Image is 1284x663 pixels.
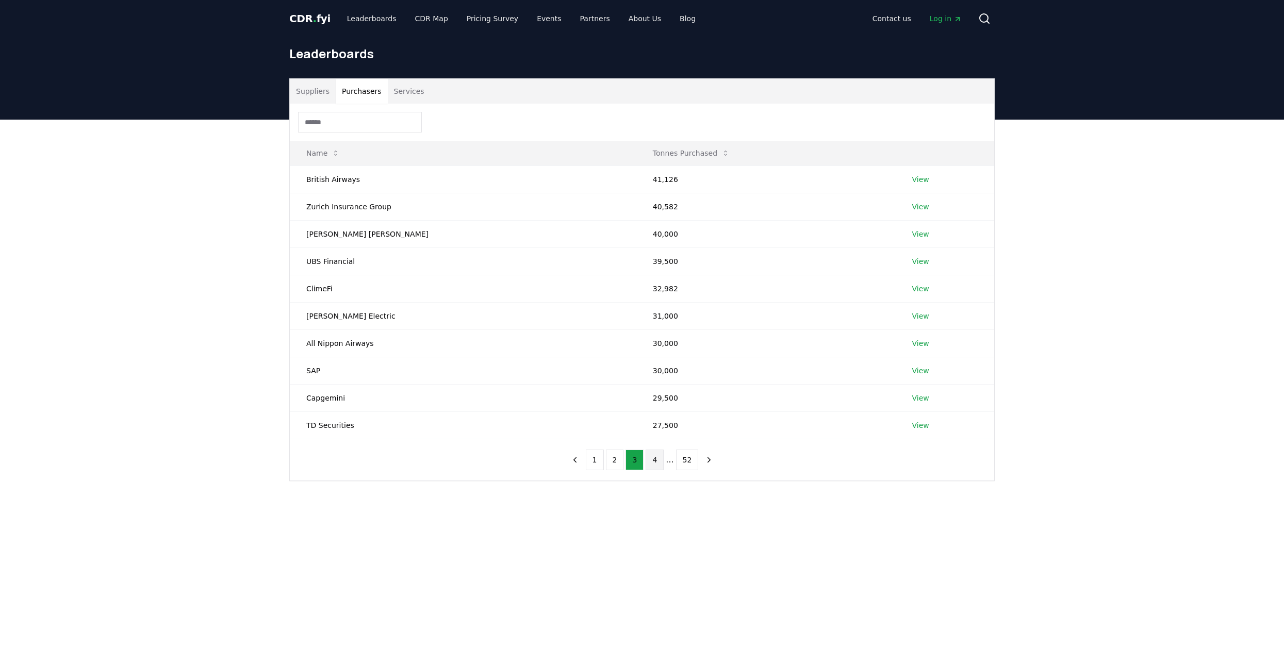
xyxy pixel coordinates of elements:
td: Zurich Insurance Group [290,193,636,220]
td: All Nippon Airways [290,329,636,357]
button: Services [388,79,431,104]
a: View [912,393,929,403]
button: next page [700,450,718,470]
button: 52 [676,450,699,470]
button: 1 [586,450,604,470]
nav: Main [864,9,970,28]
button: Name [298,143,348,163]
button: 4 [646,450,664,470]
td: British Airways [290,165,636,193]
td: 31,000 [636,302,896,329]
a: Contact us [864,9,919,28]
a: View [912,366,929,376]
a: Partners [572,9,618,28]
a: View [912,311,929,321]
button: 2 [606,450,624,470]
td: 39,500 [636,247,896,275]
td: UBS Financial [290,247,636,275]
td: 40,582 [636,193,896,220]
a: View [912,256,929,267]
button: 3 [625,450,644,470]
nav: Main [339,9,704,28]
td: [PERSON_NAME] Electric [290,302,636,329]
a: CDR.fyi [289,11,331,26]
td: [PERSON_NAME] [PERSON_NAME] [290,220,636,247]
td: 41,126 [636,165,896,193]
td: 30,000 [636,357,896,384]
button: Purchasers [336,79,388,104]
a: Blog [671,9,704,28]
button: Tonnes Purchased [645,143,738,163]
a: View [912,202,929,212]
td: 27,500 [636,411,896,439]
a: CDR Map [407,9,456,28]
a: Events [529,9,569,28]
td: SAP [290,357,636,384]
li: ... [666,454,673,466]
td: 40,000 [636,220,896,247]
a: About Us [620,9,669,28]
a: Log in [921,9,970,28]
td: Capgemini [290,384,636,411]
a: View [912,174,929,185]
button: Suppliers [290,79,336,104]
td: 29,500 [636,384,896,411]
button: previous page [566,450,584,470]
span: . [313,12,317,25]
a: Pricing Survey [458,9,526,28]
a: View [912,284,929,294]
td: 30,000 [636,329,896,357]
td: 32,982 [636,275,896,302]
a: View [912,229,929,239]
h1: Leaderboards [289,45,995,62]
td: TD Securities [290,411,636,439]
span: Log in [930,13,962,24]
a: Leaderboards [339,9,405,28]
span: CDR fyi [289,12,331,25]
a: View [912,338,929,349]
a: View [912,420,929,430]
td: ClimeFi [290,275,636,302]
